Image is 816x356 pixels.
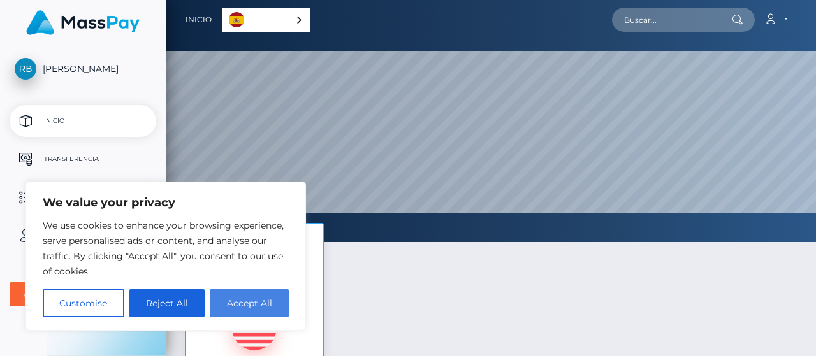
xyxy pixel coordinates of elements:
[222,8,310,32] a: Español
[10,182,156,213] a: Historia
[222,8,310,32] aside: Language selected: Español
[129,289,205,317] button: Reject All
[15,150,151,169] p: Transferencia
[26,10,140,35] img: MassPay
[15,226,151,245] p: Perfil del usuario
[43,195,289,210] p: We value your privacy
[186,6,212,33] a: Inicio
[43,289,124,317] button: Customise
[10,63,156,75] span: [PERSON_NAME]
[210,289,289,317] button: Accept All
[10,105,156,137] a: Inicio
[15,111,151,131] p: Inicio
[15,188,151,207] p: Historia
[43,218,289,279] p: We use cookies to enhance your browsing experience, serve personalised ads or content, and analys...
[222,8,310,32] div: Language
[612,8,732,32] input: Buscar...
[10,282,156,306] button: Acuerdos de usuario
[10,220,156,252] a: Perfil del usuario
[10,143,156,175] a: Transferencia
[25,182,306,331] div: We value your privacy
[24,289,128,299] div: Acuerdos de usuario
